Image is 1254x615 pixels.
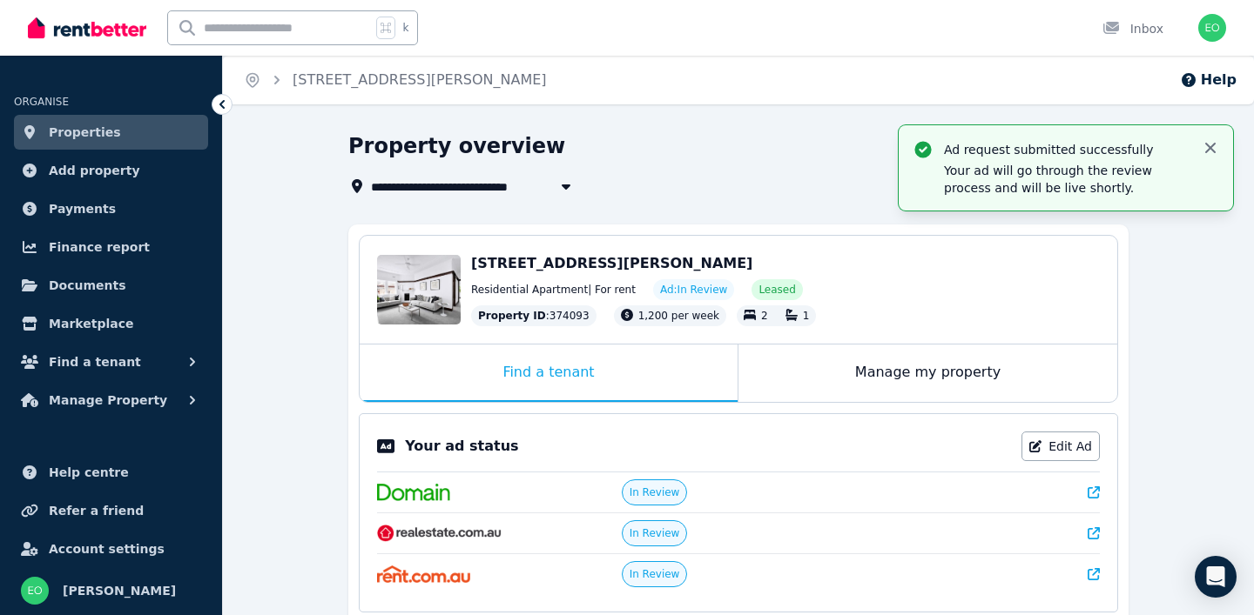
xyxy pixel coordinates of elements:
[761,310,768,322] span: 2
[1195,556,1237,598] div: Open Intercom Messenger
[803,310,810,322] span: 1
[14,268,208,303] a: Documents
[14,230,208,264] a: Finance report
[471,305,597,326] div: : 374093
[478,309,546,323] span: Property ID
[14,191,208,226] a: Payments
[630,485,680,499] span: In Review
[377,484,450,501] img: Domain.com.au
[630,526,680,540] span: In Review
[28,15,146,41] img: RentBetter
[14,455,208,490] a: Help centre
[49,462,129,483] span: Help centre
[638,310,719,322] span: 1,200 per week
[660,283,727,297] span: Ad: In Review
[360,344,738,402] div: Find a tenant
[1021,431,1100,461] a: Edit Ad
[630,567,680,581] span: In Review
[377,565,470,583] img: Rent.com.au
[14,493,208,528] a: Refer a friend
[14,153,208,188] a: Add property
[14,306,208,341] a: Marketplace
[348,132,565,160] h1: Property overview
[471,283,636,297] span: Residential Apartment | For rent
[49,390,167,411] span: Manage Property
[14,383,208,418] button: Manage Property
[738,344,1117,402] div: Manage my property
[758,283,795,297] span: Leased
[63,580,176,601] span: [PERSON_NAME]
[1102,20,1163,37] div: Inbox
[405,436,518,457] p: Your ad status
[49,275,126,296] span: Documents
[402,21,408,35] span: k
[377,525,502,542] img: RealEstate.com.au
[471,255,752,271] span: [STREET_ADDRESS][PERSON_NAME]
[1198,14,1226,42] img: Ezechiel Orski-Ritchie
[49,237,150,257] span: Finance report
[223,56,568,104] nav: Breadcrumb
[944,162,1188,197] p: Your ad will go through the review process and will be live shortly.
[49,313,133,334] span: Marketplace
[49,538,165,559] span: Account settings
[14,344,208,379] button: Find a tenant
[49,160,140,181] span: Add property
[14,96,69,108] span: ORGANISE
[49,122,121,143] span: Properties
[1180,70,1237,90] button: Help
[14,115,208,150] a: Properties
[14,531,208,566] a: Account settings
[21,577,49,605] img: Ezechiel Orski-Ritchie
[49,198,116,219] span: Payments
[293,71,547,88] a: [STREET_ADDRESS][PERSON_NAME]
[49,351,141,372] span: Find a tenant
[49,500,144,521] span: Refer a friend
[944,141,1188,158] p: Ad request submitted successfully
